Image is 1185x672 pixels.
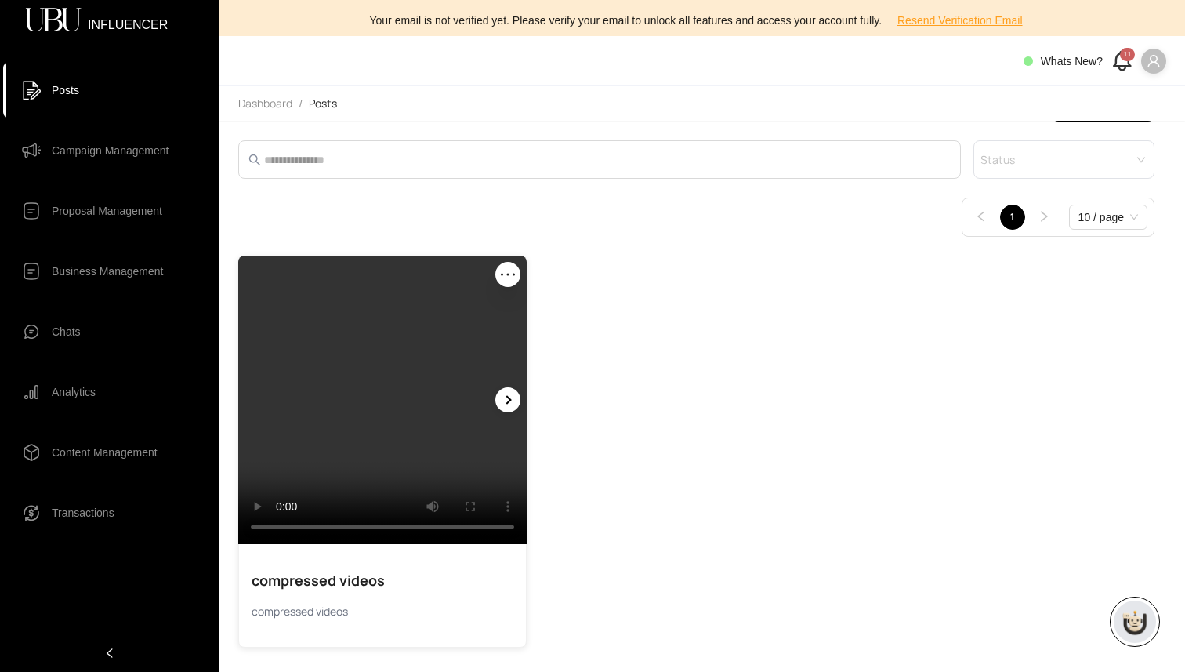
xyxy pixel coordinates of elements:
div: Your email is not verified yet. Please verify your email to unlock all features and access your a... [229,8,1176,33]
li: Next Page [1031,205,1056,230]
p: compressed videos [252,604,513,619]
button: right [1031,205,1056,230]
span: Posts [309,96,337,111]
div: compressed videos [252,569,513,591]
span: right [1038,210,1050,223]
span: Resend Verification Email [897,12,1023,29]
span: Business Management [52,256,163,287]
span: ellipsis [498,265,517,284]
span: Posts [52,74,79,106]
span: Analytics [52,376,96,408]
span: left [104,648,115,659]
span: search [248,154,261,166]
img: chatboticon-C4A3G2IU.png [1119,606,1151,637]
span: 10 / page [1078,205,1138,229]
video: Your browser does not support the video tag. [238,256,527,544]
a: 1 [1001,205,1024,229]
span: left [975,210,987,223]
span: Campaign Management [52,135,169,166]
button: left [969,205,994,230]
span: Dashboard [238,96,292,111]
span: Chats [52,316,81,347]
li: / [299,96,303,111]
span: INFLUENCER [88,19,168,22]
div: Page Size [1069,205,1147,230]
span: Proposal Management [52,195,162,227]
button: Resend Verification Email [885,8,1035,33]
span: Whats New? [1041,55,1103,67]
li: 1 [1000,205,1025,230]
div: 11 [1120,48,1135,61]
span: Transactions [52,497,114,529]
li: Previous Page [969,205,994,230]
span: user [1147,54,1161,68]
span: Content Management [52,437,158,468]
